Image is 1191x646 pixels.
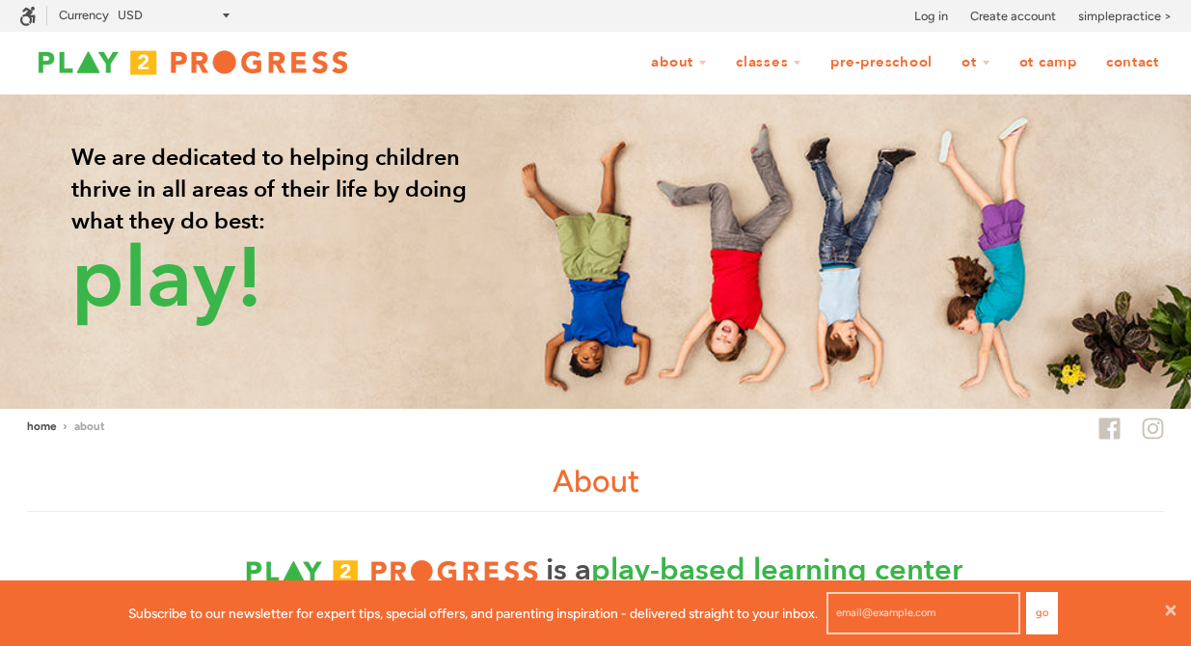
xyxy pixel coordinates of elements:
span: About [74,419,105,433]
p: We are dedicated to helping children thrive in all areas of their life by doing what they do best: [71,143,512,321]
a: About [638,44,719,81]
button: Go [1026,592,1058,634]
a: Contact [1094,44,1172,81]
a: OT Camp [1007,44,1090,81]
a: Create account [970,7,1056,26]
span: play-based learning center [591,550,962,590]
span: play! [71,223,263,336]
nav: breadcrumbs [27,417,105,436]
a: Pre-Preschool [818,44,945,81]
img: Play2Progress logo [19,43,366,82]
a: Home [27,419,56,433]
a: simplepractice > [1078,7,1172,26]
input: email@example.com [826,592,1020,634]
a: Log in [914,7,948,26]
span: › [63,419,68,433]
img: P2P_logo_final_rgb_T.png [229,553,555,590]
label: Currency [59,8,109,22]
a: OT [949,44,1003,81]
p: Subscribe to our newsletter for expert tips, special offers, and parenting inspiration - delivere... [128,603,818,624]
h1: About [27,460,1165,512]
a: Classes [723,44,814,81]
p: is a [229,550,962,590]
